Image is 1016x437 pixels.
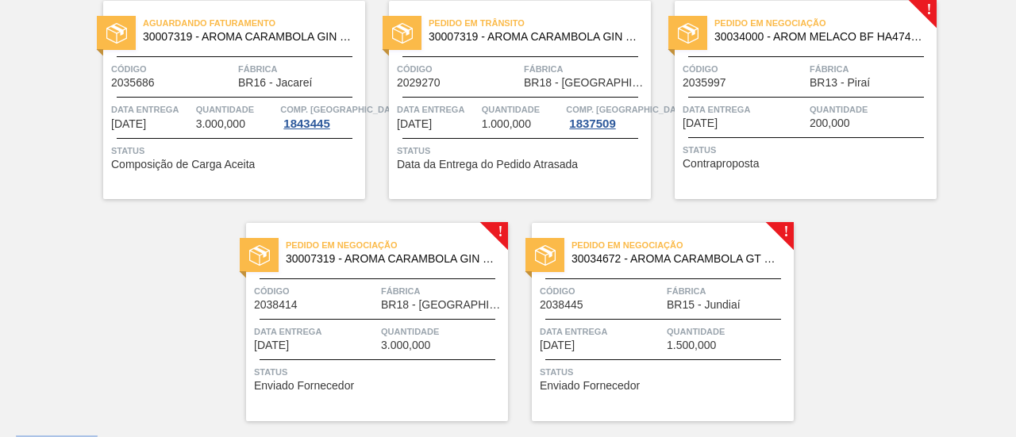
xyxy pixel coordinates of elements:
[571,253,781,265] span: 30034672 - AROMA CARAMBOLA GT NF25 IM1395848
[683,158,760,170] span: Contraproposta
[566,117,618,130] div: 1837509
[196,118,245,130] span: 3.000,000
[286,253,495,265] span: 30007319 - AROMA CARAMBOLA GIN TONIC
[566,102,689,117] span: Comp. Carga
[79,1,365,199] a: statusAguardando Faturamento30007319 - AROMA CARAMBOLA GIN TONICCódigo2035686FábricaBR16 - Jacare...
[254,324,377,339] span: Data entrega
[238,61,361,77] span: Fábrica
[540,283,663,299] span: Código
[566,102,647,130] a: Comp. [GEOGRAPHIC_DATA]1837509
[667,299,741,311] span: BR15 - Jundiaí
[429,31,638,43] span: 30007319 - AROMA CARAMBOLA GIN TONIC
[254,283,377,299] span: Código
[254,339,289,351] span: 04/10/2025
[254,299,298,311] span: 2038414
[683,142,933,158] span: Status
[365,1,651,199] a: statusPedido em Trânsito30007319 - AROMA CARAMBOLA GIN TONICCódigo2029270FábricaBR18 - [GEOGRAPHI...
[111,118,146,130] span: 23/09/2025
[678,23,698,44] img: status
[280,102,403,117] span: Comp. Carga
[397,143,647,159] span: Status
[280,102,361,130] a: Comp. [GEOGRAPHIC_DATA]1843445
[397,102,478,117] span: Data entrega
[540,324,663,339] span: Data entrega
[111,61,234,77] span: Código
[111,77,155,89] span: 2035686
[810,102,933,117] span: Quantidade
[683,77,726,89] span: 2035997
[524,61,647,77] span: Fábrica
[810,117,850,129] span: 200,000
[540,380,640,392] span: Enviado Fornecedor
[254,364,504,380] span: Status
[540,339,575,351] span: 02/11/2025
[714,31,924,43] span: 30034000 - AROM MELACO BF HA4744229
[280,117,333,130] div: 1843445
[667,339,716,351] span: 1.500,000
[683,61,806,77] span: Código
[683,102,806,117] span: Data entrega
[683,117,718,129] span: 30/09/2025
[810,77,870,89] span: BR13 - Piraí
[540,299,583,311] span: 2038445
[482,118,531,130] span: 1.000,000
[106,23,127,44] img: status
[397,159,578,171] span: Data da Entrega do Pedido Atrasada
[286,237,508,253] span: Pedido em Negociação
[249,245,270,266] img: status
[196,102,277,117] span: Quantidade
[392,23,413,44] img: status
[524,77,647,89] span: BR18 - Pernambuco
[482,102,563,117] span: Quantidade
[429,15,651,31] span: Pedido em Trânsito
[540,364,790,380] span: Status
[810,61,933,77] span: Fábrica
[508,223,794,421] a: !statusPedido em Negociação30034672 - AROMA CARAMBOLA GT NF25 IM1395848Código2038445FábricaBR15 -...
[238,77,312,89] span: BR16 - Jacareí
[254,380,354,392] span: Enviado Fornecedor
[143,15,365,31] span: Aguardando Faturamento
[143,31,352,43] span: 30007319 - AROMA CARAMBOLA GIN TONIC
[111,159,255,171] span: Composição de Carga Aceita
[381,283,504,299] span: Fábrica
[667,324,790,339] span: Quantidade
[651,1,937,199] a: !statusPedido em Negociação30034000 - AROM MELACO BF HA4744229Código2035997FábricaBR13 - PiraíDat...
[714,15,937,31] span: Pedido em Negociação
[111,102,192,117] span: Data entrega
[381,339,430,351] span: 3.000,000
[397,61,520,77] span: Código
[381,324,504,339] span: Quantidade
[535,245,556,266] img: status
[397,118,432,130] span: 28/09/2025
[222,223,508,421] a: !statusPedido em Negociação30007319 - AROMA CARAMBOLA GIN TONICCódigo2038414FábricaBR18 - [GEOGRA...
[667,283,790,299] span: Fábrica
[111,143,361,159] span: Status
[397,77,441,89] span: 2029270
[571,237,794,253] span: Pedido em Negociação
[381,299,504,311] span: BR18 - Pernambuco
